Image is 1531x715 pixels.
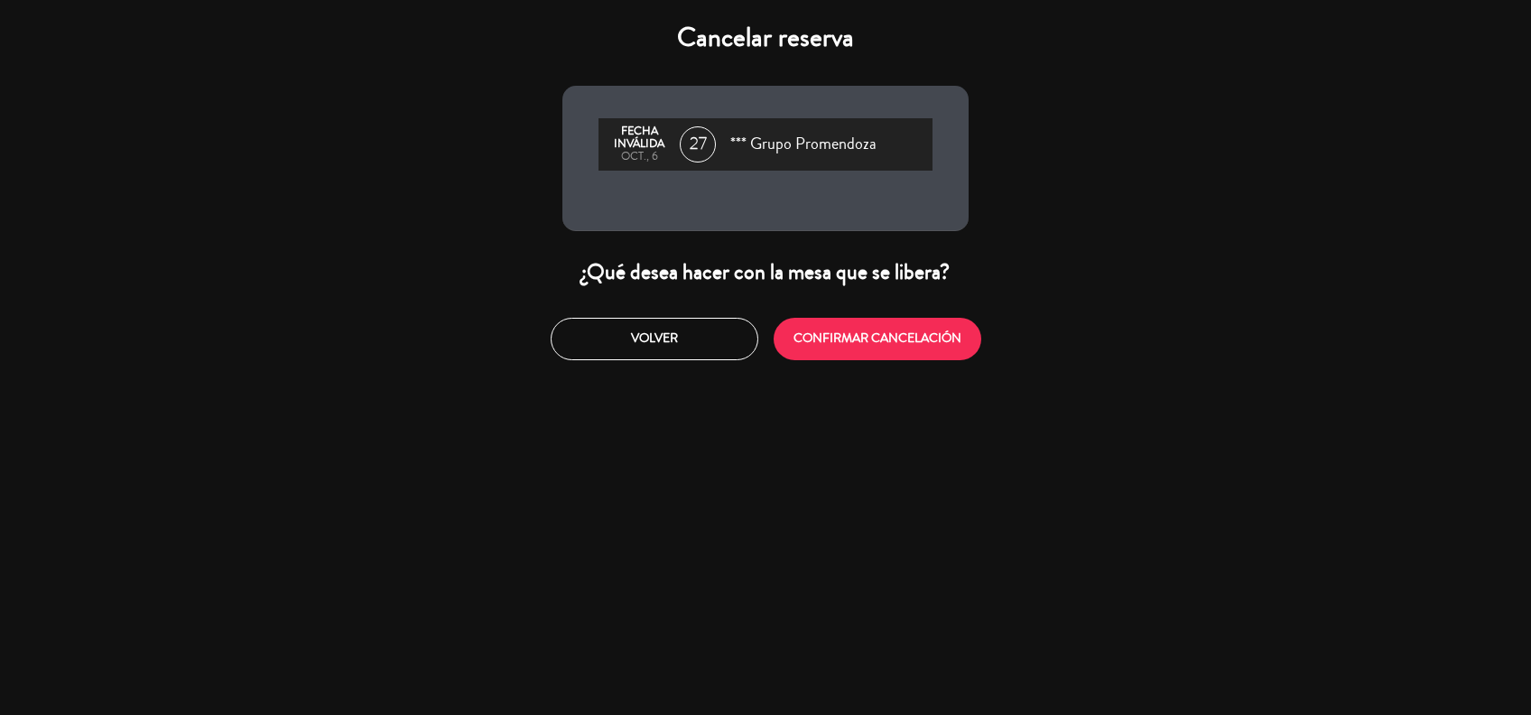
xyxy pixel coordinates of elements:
[562,258,969,286] div: ¿Qué desea hacer con la mesa que se libera?
[608,151,671,163] div: oct., 6
[562,22,969,54] h4: Cancelar reserva
[730,131,877,158] span: *** Grupo Promendoza
[680,126,716,162] span: 27
[608,125,671,151] div: Fecha inválida
[551,318,758,360] button: Volver
[774,318,981,360] button: CONFIRMAR CANCELACIÓN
